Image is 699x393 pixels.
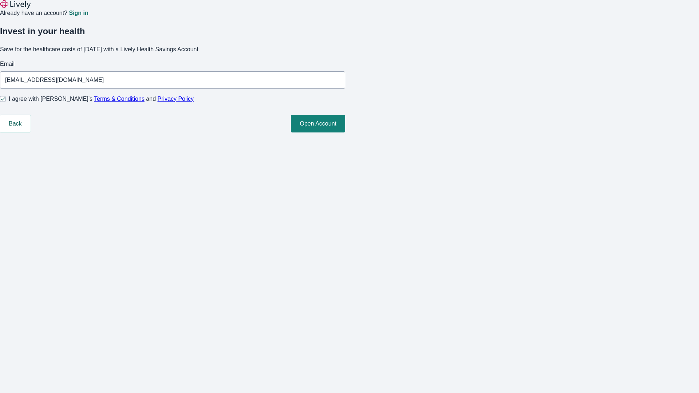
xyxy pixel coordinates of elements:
a: Privacy Policy [158,96,194,102]
span: I agree with [PERSON_NAME]’s and [9,95,194,103]
a: Sign in [69,10,88,16]
a: Terms & Conditions [94,96,145,102]
button: Open Account [291,115,345,132]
